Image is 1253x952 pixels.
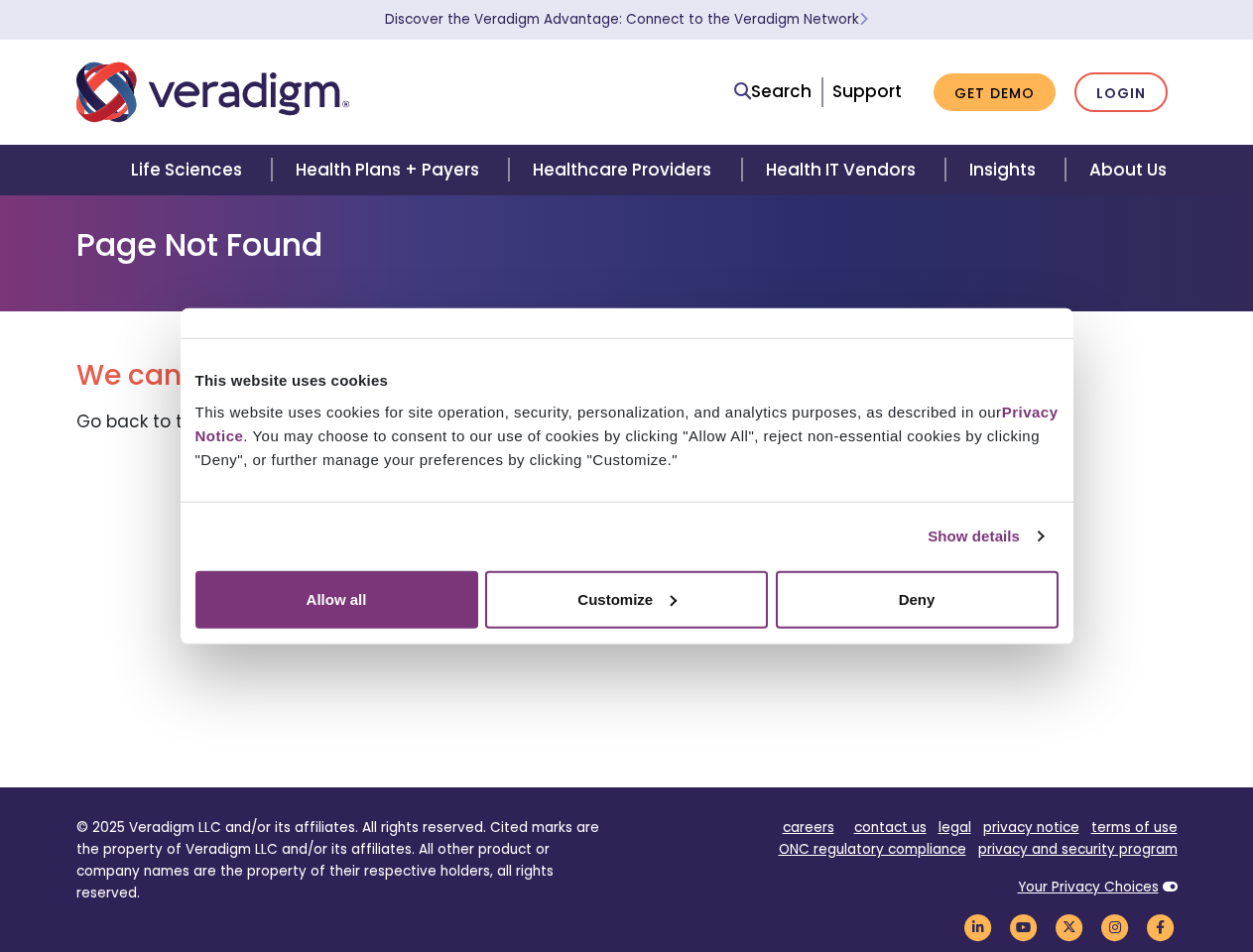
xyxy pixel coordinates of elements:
a: About Us [1065,145,1190,195]
a: Login [1074,72,1168,113]
a: privacy notice [983,818,1079,837]
a: Health Plans + Payers [272,145,509,195]
a: Get Demo [934,73,1056,112]
div: This website uses cookies [195,369,1059,393]
a: Life Sciences [107,145,272,195]
a: Healthcare Providers [509,145,741,195]
a: terms of use [1091,818,1178,837]
span: Learn More [859,10,868,29]
h2: We can’t seem to find the page you’re looking for. [76,359,1178,393]
a: Show details [928,525,1043,548]
a: Veradigm Facebook Link [1144,917,1178,936]
button: Allow all [195,570,478,628]
a: Veradigm YouTube Link [1007,917,1041,936]
a: Veradigm LinkedIn Link [961,917,995,936]
a: contact us [854,818,927,837]
a: Search [734,78,812,105]
a: careers [783,818,834,837]
p: Go back to the home page or navigate from the menu. [76,409,1178,435]
a: privacy and security program [978,840,1178,859]
a: Veradigm Twitter Link [1053,917,1086,936]
div: This website uses cookies for site operation, security, personalization, and analytics purposes, ... [195,400,1059,471]
a: Veradigm Instagram Link [1098,917,1132,936]
a: Health IT Vendors [742,145,945,195]
a: Privacy Notice [195,403,1059,443]
a: ONC regulatory compliance [779,840,966,859]
h1: Page Not Found [76,226,1178,264]
a: Insights [945,145,1065,195]
a: Discover the Veradigm Advantage: Connect to the Veradigm NetworkLearn More [385,10,868,29]
a: Your Privacy Choices [1018,878,1159,896]
button: Customize [485,570,768,628]
img: Veradigm logo [76,59,349,125]
button: Deny [776,570,1059,628]
p: © 2025 Veradigm LLC and/or its affiliates. All rights reserved. Cited marks are the property of V... [76,817,612,903]
a: legal [939,818,971,837]
a: Support [832,79,902,103]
